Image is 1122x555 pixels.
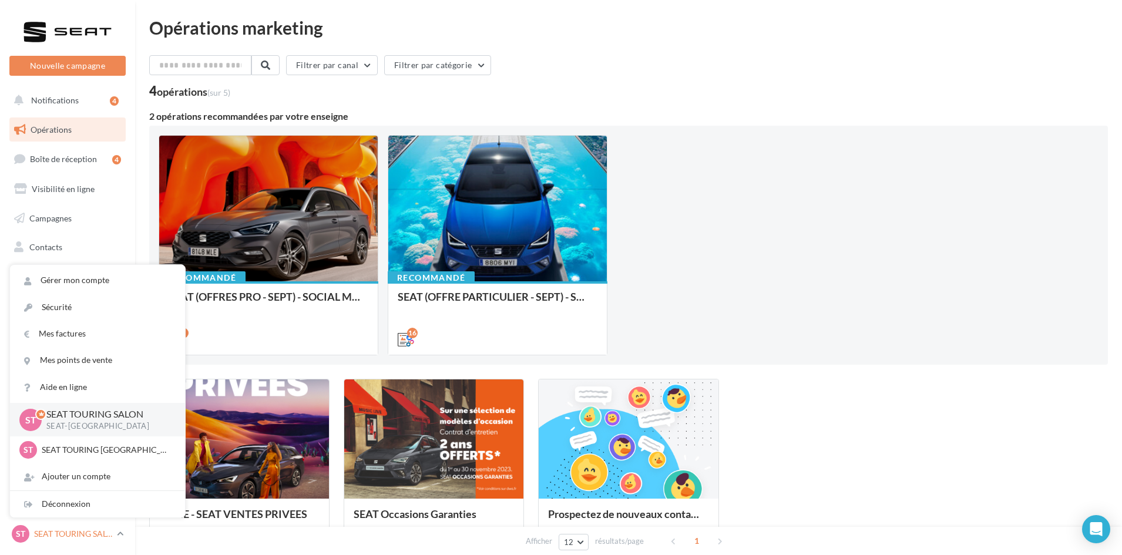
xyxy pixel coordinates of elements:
button: Filtrer par canal [286,55,378,75]
span: ST [16,528,25,540]
span: Visibilité en ligne [32,184,95,194]
span: Afficher [526,536,552,547]
a: Opérations [7,117,128,142]
a: Mes factures [10,321,185,347]
span: Boîte de réception [30,154,97,164]
p: SEAT-[GEOGRAPHIC_DATA] [46,421,166,432]
div: Déconnexion [10,491,185,517]
a: Médiathèque [7,264,128,289]
div: 2 opérations recommandées par votre enseigne [149,112,1108,121]
a: Mes points de vente [10,347,185,374]
span: 12 [564,537,574,547]
div: Recommandé [388,271,475,284]
a: Gérer mon compte [10,267,185,294]
span: résultats/page [595,536,644,547]
span: 1 [687,532,706,550]
span: Contacts [29,242,62,252]
div: Recommandé [159,271,246,284]
p: SEAT TOURING SALON [34,528,112,540]
button: Filtrer par catégorie [384,55,491,75]
a: Campagnes [7,206,128,231]
p: SEAT TOURING SALON [46,408,166,421]
span: ST [23,444,33,456]
span: Notifications [31,95,79,105]
div: SEAT (OFFRES PRO - SEPT) - SOCIAL MEDIA [169,291,368,314]
div: 16 [407,328,418,338]
span: Opérations [31,125,72,134]
a: Sécurité [10,294,185,321]
div: SOME - SEAT VENTES PRIVEES [159,508,320,532]
div: Ajouter un compte [10,463,185,490]
div: Open Intercom Messenger [1082,515,1110,543]
a: ST SEAT TOURING SALON [9,523,126,545]
p: SEAT TOURING [GEOGRAPHIC_DATA] [42,444,171,456]
button: Nouvelle campagne [9,56,126,76]
button: 12 [559,534,589,550]
div: SEAT (OFFRE PARTICULIER - SEPT) - SOCIAL MEDIA [398,291,597,314]
div: 4 [112,155,121,164]
div: 4 [110,96,119,106]
a: Visibilité en ligne [7,177,128,201]
div: opérations [157,86,230,97]
span: ST [25,413,36,426]
a: Boîte de réception4 [7,146,128,171]
div: Opérations marketing [149,19,1108,36]
span: Campagnes [29,213,72,223]
a: Aide en ligne [10,374,185,401]
a: Calendrier [7,294,128,318]
div: Prospectez de nouveaux contacts [548,508,708,532]
div: SEAT Occasions Garanties [354,508,514,532]
div: 4 [149,85,230,97]
a: Contacts [7,235,128,260]
span: (sur 5) [207,88,230,97]
button: Notifications 4 [7,88,123,113]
